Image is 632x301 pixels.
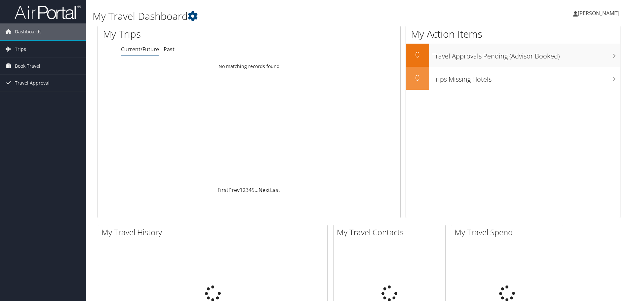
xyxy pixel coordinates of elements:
h2: My Travel Contacts [337,227,445,238]
h1: My Travel Dashboard [93,9,448,23]
h3: Trips Missing Hotels [432,71,620,84]
td: No matching records found [98,60,400,72]
a: 1 [240,186,243,194]
h2: My Travel Spend [454,227,563,238]
span: Trips [15,41,26,57]
a: 0Trips Missing Hotels [406,67,620,90]
span: Book Travel [15,58,40,74]
h3: Travel Approvals Pending (Advisor Booked) [432,48,620,61]
h2: 0 [406,72,429,83]
a: Past [164,46,175,53]
a: Last [270,186,280,194]
a: Next [258,186,270,194]
h2: My Travel History [101,227,327,238]
img: airportal-logo.png [15,4,81,20]
a: First [217,186,228,194]
span: Dashboards [15,23,42,40]
a: 5 [252,186,255,194]
span: [PERSON_NAME] [578,10,619,17]
a: 4 [249,186,252,194]
a: Current/Future [121,46,159,53]
a: 3 [246,186,249,194]
a: 2 [243,186,246,194]
h2: 0 [406,49,429,60]
h1: My Action Items [406,27,620,41]
h1: My Trips [103,27,269,41]
span: … [255,186,258,194]
a: [PERSON_NAME] [573,3,625,23]
a: 0Travel Approvals Pending (Advisor Booked) [406,44,620,67]
a: Prev [228,186,240,194]
span: Travel Approval [15,75,50,91]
